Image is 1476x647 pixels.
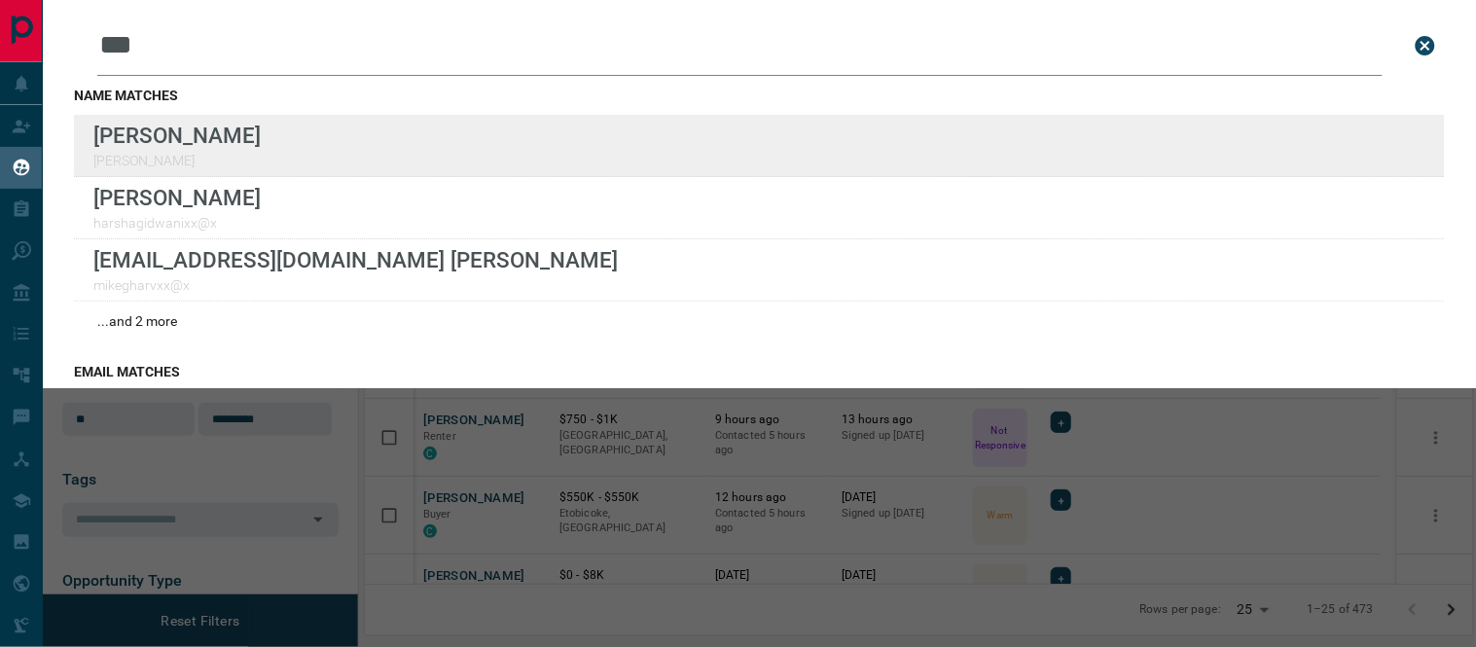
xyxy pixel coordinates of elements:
[93,123,261,148] p: [PERSON_NAME]
[93,215,261,231] p: harshagidwanixx@x
[93,153,261,168] p: [PERSON_NAME]
[74,302,1445,341] div: ...and 2 more
[74,88,1445,103] h3: name matches
[93,185,261,210] p: [PERSON_NAME]
[1406,26,1445,65] button: close search bar
[74,364,1445,379] h3: email matches
[93,277,618,293] p: mikegharvxx@x
[93,247,618,272] p: [EMAIL_ADDRESS][DOMAIN_NAME] [PERSON_NAME]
